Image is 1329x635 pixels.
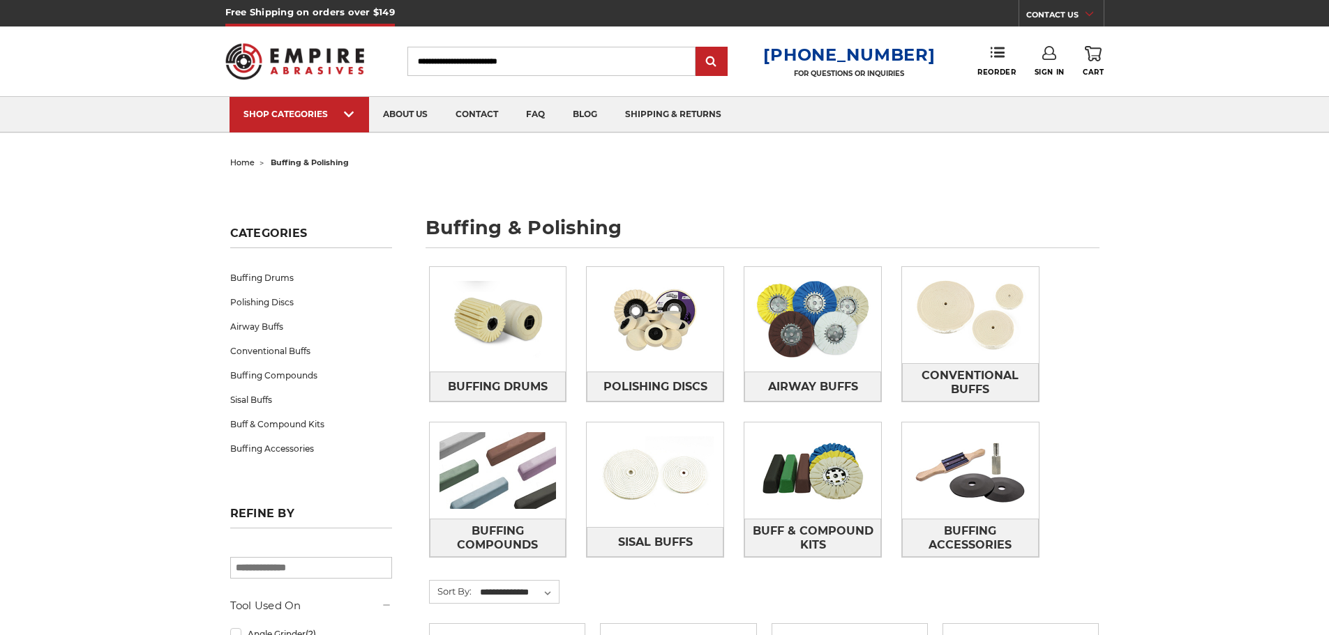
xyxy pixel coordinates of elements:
[230,339,392,363] a: Conventional Buffs
[587,427,723,523] img: Sisal Buffs
[903,364,1038,401] span: Conventional Buffs
[587,372,723,401] a: Polishing Discs
[225,34,365,89] img: Empire Abrasives
[587,271,723,367] img: Polishing Discs
[559,97,611,132] a: blog
[426,218,1099,248] h1: buffing & polishing
[763,45,935,65] a: [PHONE_NUMBER]
[1083,68,1104,77] span: Cart
[977,46,1016,76] a: Reorder
[698,48,726,76] input: Submit
[744,372,881,401] a: Airway Buffs
[745,519,880,557] span: Buff & Compound Kits
[902,422,1039,519] img: Buffing Accessories
[230,507,392,528] h5: Refine by
[603,375,707,399] span: Polishing Discs
[768,375,858,399] span: Airway Buffs
[902,363,1039,401] a: Conventional Buffs
[442,97,512,132] a: contact
[478,582,559,603] select: Sort By:
[430,519,566,557] a: Buffing Compounds
[902,267,1039,363] img: Conventional Buffs
[430,519,566,557] span: Buffing Compounds
[1026,7,1104,26] a: CONTACT US
[230,158,255,167] a: home
[1035,68,1065,77] span: Sign In
[587,527,723,557] a: Sisal Buffs
[230,436,392,461] a: Buffing Accessories
[618,530,693,554] span: Sisal Buffs
[430,372,566,401] a: Buffing Drums
[744,422,881,519] img: Buff & Compound Kits
[902,519,1039,557] a: Buffing Accessories
[611,97,735,132] a: shipping & returns
[230,363,392,388] a: Buffing Compounds
[230,266,392,290] a: Buffing Drums
[230,388,392,412] a: Sisal Buffs
[744,271,881,367] img: Airway Buffs
[763,69,935,78] p: FOR QUESTIONS OR INQUIRIES
[430,271,566,367] img: Buffing Drums
[744,519,881,557] a: Buff & Compound Kits
[230,597,392,614] h5: Tool Used On
[230,227,392,248] h5: Categories
[448,375,548,399] span: Buffing Drums
[512,97,559,132] a: faq
[230,314,392,339] a: Airway Buffs
[430,422,566,519] img: Buffing Compounds
[271,158,349,167] span: buffing & polishing
[977,68,1016,77] span: Reorder
[243,109,355,119] div: SHOP CATEGORIES
[230,412,392,436] a: Buff & Compound Kits
[1083,46,1104,77] a: Cart
[903,519,1038,557] span: Buffing Accessories
[230,290,392,314] a: Polishing Discs
[369,97,442,132] a: about us
[430,581,472,602] label: Sort By:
